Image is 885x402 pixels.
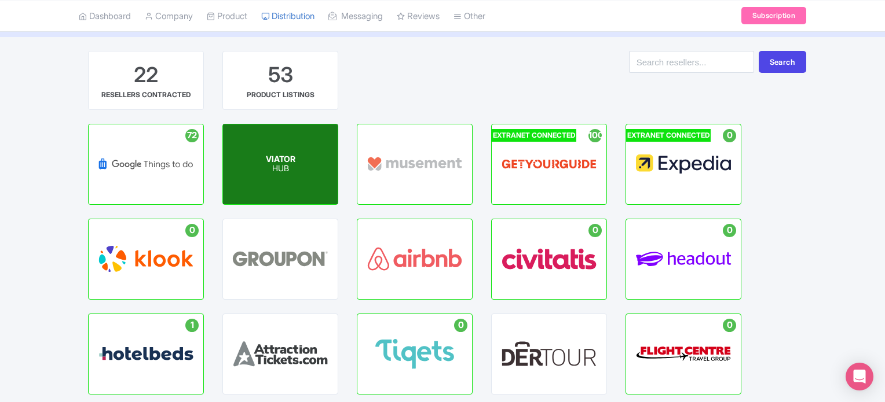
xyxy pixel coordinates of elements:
a: 0 [626,314,741,394]
a: 53 PRODUCT LISTINGS [222,51,338,110]
a: 72 [88,124,204,205]
span: VIATOR [266,154,295,164]
div: PRODUCT LISTINGS [247,90,314,100]
a: 22 RESELLERS CONTRACTED [88,51,204,110]
button: Search [759,51,806,73]
a: EXTRANET CONNECTED 7 VIATOR HUB [222,124,338,205]
a: 1 [88,314,204,394]
p: HUB [266,164,295,174]
div: RESELLERS CONTRACTED [101,90,191,100]
a: 0 [357,314,473,394]
div: Open Intercom Messenger [846,363,873,390]
a: 0 [626,219,741,300]
input: Search resellers... [629,51,754,73]
div: 53 [268,61,293,90]
div: 22 [134,61,158,90]
a: 0 [491,219,607,300]
a: Subscription [741,7,806,24]
a: 0 [88,219,204,300]
a: EXTRANET CONNECTED 0 [626,124,741,205]
a: EXTRANET CONNECTED 100 [491,124,607,205]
